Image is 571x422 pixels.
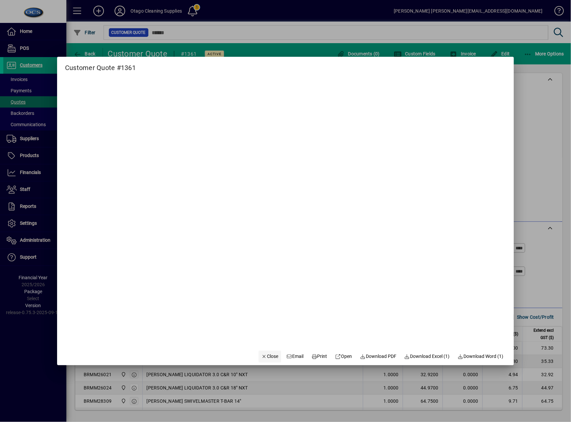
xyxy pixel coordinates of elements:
[259,351,281,363] button: Close
[333,351,355,363] a: Open
[284,351,306,363] button: Email
[335,353,352,360] span: Open
[404,353,450,360] span: Download Excel (1)
[358,351,399,363] a: Download PDF
[360,353,397,360] span: Download PDF
[455,351,506,363] button: Download Word (1)
[402,351,452,363] button: Download Excel (1)
[311,353,327,360] span: Print
[261,353,279,360] span: Close
[309,351,330,363] button: Print
[57,57,144,73] h2: Customer Quote #1361
[286,353,304,360] span: Email
[458,353,504,360] span: Download Word (1)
